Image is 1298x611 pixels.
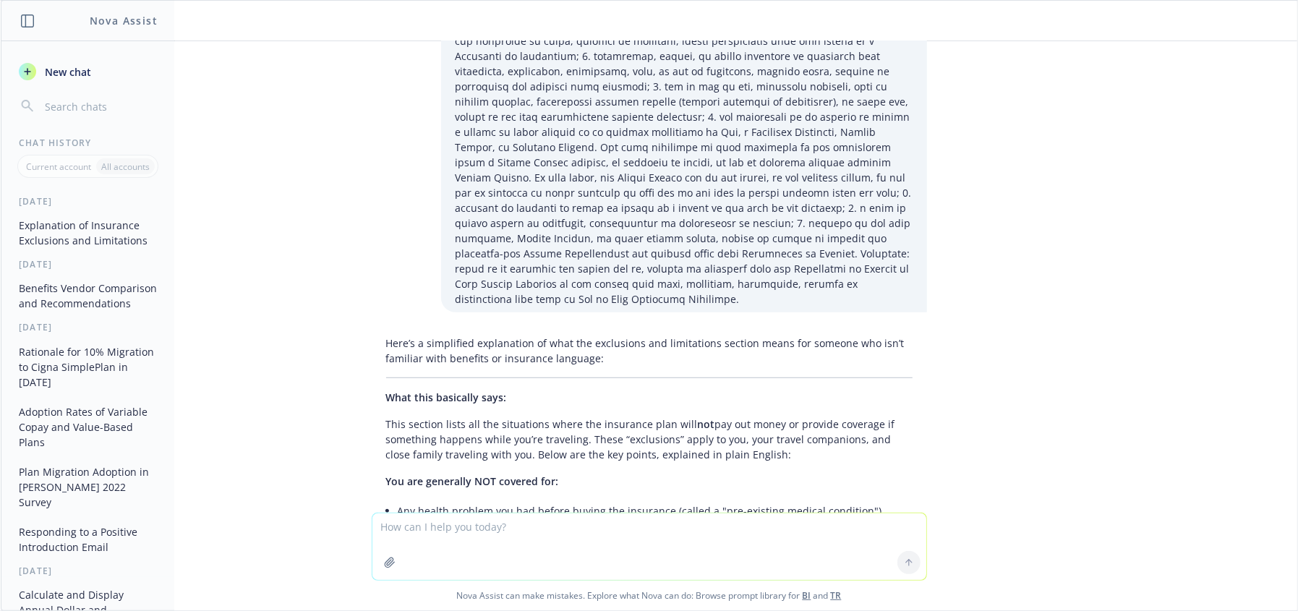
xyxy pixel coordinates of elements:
span: Nova Assist can make mistakes. Explore what Nova can do: Browse prompt library for and [7,581,1291,610]
p: This section lists all the situations where the insurance plan will pay out money or provide cove... [386,416,913,462]
span: You are generally NOT covered for: [386,474,559,488]
button: Responding to a Positive Introduction Email [13,520,163,559]
p: All accounts [101,161,150,173]
div: [DATE] [1,195,174,208]
p: Here’s a simplified explanation of what the exclusions and limitations section means for someone ... [386,336,913,366]
span: not [698,417,715,431]
button: Rationale for 10% Migration to Cigna SimplePlan in [DATE] [13,340,163,394]
button: New chat [13,59,163,85]
a: TR [831,589,842,602]
div: Chat History [1,137,174,149]
span: New chat [42,64,91,80]
button: Adoption Rates of Variable Copay and Value-Based Plans [13,400,163,454]
span: What this basically says: [386,390,507,404]
a: BI [803,589,811,602]
div: [DATE] [1,258,174,270]
p: Current account [26,161,91,173]
li: Any health problem you had before buying the insurance (called a "pre-existing medical condition"... [398,500,913,537]
button: Benefits Vendor Comparison and Recommendations [13,276,163,315]
button: Explanation of Insurance Exclusions and Limitations [13,213,163,252]
h1: Nova Assist [90,13,158,28]
input: Search chats [42,96,157,116]
div: [DATE] [1,321,174,333]
div: [DATE] [1,565,174,577]
button: Plan Migration Adoption in [PERSON_NAME] 2022 Survey [13,460,163,514]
